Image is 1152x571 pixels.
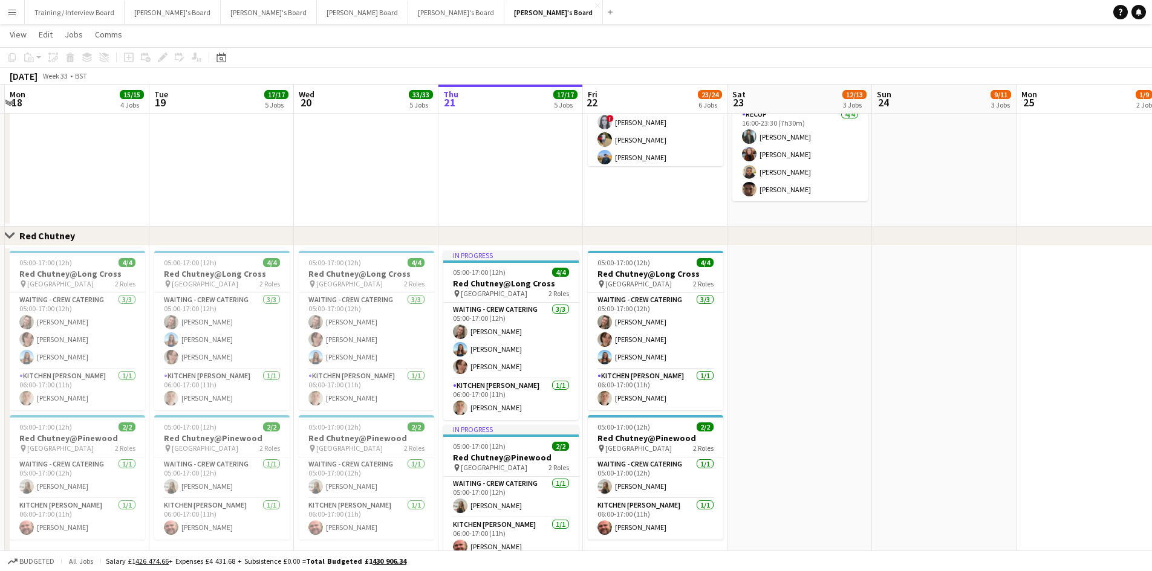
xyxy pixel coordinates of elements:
[264,90,288,99] span: 17/17
[404,279,425,288] span: 2 Roles
[553,90,578,99] span: 17/17
[263,422,280,431] span: 2/2
[453,442,506,451] span: 05:00-17:00 (12h)
[95,29,122,40] span: Comms
[65,29,83,40] span: Jobs
[10,29,27,40] span: View
[299,293,434,369] app-card-role: Waiting - Crew Catering3/305:00-17:00 (12h)[PERSON_NAME][PERSON_NAME][PERSON_NAME]
[554,100,577,109] div: 5 Jobs
[373,556,406,566] tcxspan: Call 430 906.34 via 3CX
[172,279,238,288] span: [GEOGRAPHIC_DATA]
[27,279,94,288] span: [GEOGRAPHIC_DATA]
[597,258,650,267] span: 05:00-17:00 (12h)
[588,251,723,410] app-job-card: 05:00-17:00 (12h)4/4Red Chutney@Long Cross [GEOGRAPHIC_DATA]2 RolesWaiting - Crew Catering3/305:0...
[409,100,432,109] div: 5 Jobs
[154,89,168,100] span: Tue
[67,556,96,566] span: All jobs
[299,415,434,540] app-job-card: 05:00-17:00 (12h)2/2Red Chutney@Pinewood [GEOGRAPHIC_DATA]2 RolesWaiting - Crew Catering1/105:00-...
[316,444,383,453] span: [GEOGRAPHIC_DATA]
[10,498,145,540] app-card-role: Kitchen [PERSON_NAME]1/106:00-17:00 (11h)[PERSON_NAME]
[875,95,891,109] span: 24
[10,293,145,369] app-card-role: Waiting - Crew Catering3/305:00-17:00 (12h)[PERSON_NAME][PERSON_NAME][PERSON_NAME]
[120,90,144,99] span: 15/15
[588,268,723,279] h3: Red Chutney@Long Cross
[10,415,145,540] app-job-card: 05:00-17:00 (12h)2/2Red Chutney@Pinewood [GEOGRAPHIC_DATA]2 RolesWaiting - Crew Catering1/105:00-...
[698,100,721,109] div: 6 Jobs
[605,444,672,453] span: [GEOGRAPHIC_DATA]
[135,556,169,566] tcxspan: Call 426 474.66 via 3CX
[265,100,288,109] div: 5 Jobs
[843,100,866,109] div: 3 Jobs
[299,251,434,410] app-job-card: 05:00-17:00 (12h)4/4Red Chutney@Long Cross [GEOGRAPHIC_DATA]2 RolesWaiting - Crew Catering3/305:0...
[154,433,290,444] h3: Red Chutney@Pinewood
[404,444,425,453] span: 2 Roles
[842,90,867,99] span: 12/13
[732,54,868,201] app-job-card: 16:00-23:30 (7h30m)4/4Logistics Assistant ICC World Championships [GEOGRAPHIC_DATA] 8QN1 RoleRECU...
[877,89,891,100] span: Sun
[548,463,569,472] span: 2 Roles
[443,251,579,420] div: In progress05:00-17:00 (12h)4/4Red Chutney@Long Cross [GEOGRAPHIC_DATA]2 RolesWaiting - Crew Cate...
[75,71,87,80] div: BST
[504,1,603,24] button: [PERSON_NAME]'s Board
[10,433,145,444] h3: Red Chutney@Pinewood
[697,422,714,431] span: 2/2
[119,422,135,431] span: 2/2
[60,27,88,42] a: Jobs
[408,1,504,24] button: [PERSON_NAME]'s Board
[164,258,216,267] span: 05:00-17:00 (12h)
[299,268,434,279] h3: Red Chutney@Long Cross
[605,279,672,288] span: [GEOGRAPHIC_DATA]
[5,27,31,42] a: View
[259,279,280,288] span: 2 Roles
[154,268,290,279] h3: Red Chutney@Long Cross
[588,415,723,540] div: 05:00-17:00 (12h)2/2Red Chutney@Pinewood [GEOGRAPHIC_DATA]2 RolesWaiting - Crew Catering1/105:00-...
[441,95,458,109] span: 21
[588,457,723,498] app-card-role: Waiting - Crew Catering1/105:00-17:00 (12h)[PERSON_NAME]
[34,27,57,42] a: Edit
[172,444,238,453] span: [GEOGRAPHIC_DATA]
[548,289,569,298] span: 2 Roles
[443,278,579,289] h3: Red Chutney@Long Cross
[154,457,290,498] app-card-role: Waiting - Crew Catering1/105:00-17:00 (12h)[PERSON_NAME]
[443,452,579,463] h3: Red Chutney@Pinewood
[125,1,221,24] button: [PERSON_NAME]'s Board
[443,425,579,559] div: In progress05:00-17:00 (12h)2/2Red Chutney@Pinewood [GEOGRAPHIC_DATA]2 RolesWaiting - Crew Cateri...
[461,463,527,472] span: [GEOGRAPHIC_DATA]
[552,268,569,277] span: 4/4
[154,251,290,410] app-job-card: 05:00-17:00 (12h)4/4Red Chutney@Long Cross [GEOGRAPHIC_DATA]2 RolesWaiting - Crew Catering3/305:0...
[443,89,458,100] span: Thu
[732,108,868,201] app-card-role: RECUP4/416:00-23:30 (7h30m)[PERSON_NAME][PERSON_NAME][PERSON_NAME][PERSON_NAME]
[10,369,145,410] app-card-role: Kitchen [PERSON_NAME]1/106:00-17:00 (11h)[PERSON_NAME]
[10,268,145,279] h3: Red Chutney@Long Cross
[152,95,168,109] span: 19
[443,303,579,379] app-card-role: Waiting - Crew Catering3/305:00-17:00 (12h)[PERSON_NAME][PERSON_NAME][PERSON_NAME]
[1021,89,1037,100] span: Mon
[19,230,85,242] div: Red Chutney
[10,251,145,410] div: 05:00-17:00 (12h)4/4Red Chutney@Long Cross [GEOGRAPHIC_DATA]2 RolesWaiting - Crew Catering3/305:0...
[586,95,597,109] span: 22
[461,289,527,298] span: [GEOGRAPHIC_DATA]
[443,379,579,420] app-card-role: Kitchen [PERSON_NAME]1/106:00-17:00 (11h)[PERSON_NAME]
[263,258,280,267] span: 4/4
[106,556,406,566] div: Salary £1 + Expenses £4 431.68 + Subsistence £0.00 =
[115,444,135,453] span: 2 Roles
[154,415,290,540] app-job-card: 05:00-17:00 (12h)2/2Red Chutney@Pinewood [GEOGRAPHIC_DATA]2 RolesWaiting - Crew Catering1/105:00-...
[299,89,314,100] span: Wed
[10,70,37,82] div: [DATE]
[1020,95,1037,109] span: 25
[443,518,579,559] app-card-role: Kitchen [PERSON_NAME]1/106:00-17:00 (11h)[PERSON_NAME]
[27,444,94,453] span: [GEOGRAPHIC_DATA]
[299,457,434,498] app-card-role: Waiting - Crew Catering1/105:00-17:00 (12h)[PERSON_NAME]
[443,425,579,434] div: In progress
[731,95,746,109] span: 23
[693,444,714,453] span: 2 Roles
[120,100,143,109] div: 4 Jobs
[221,1,317,24] button: [PERSON_NAME]'s Board
[991,100,1010,109] div: 3 Jobs
[19,557,54,566] span: Budgeted
[6,555,56,568] button: Budgeted
[40,71,70,80] span: Week 33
